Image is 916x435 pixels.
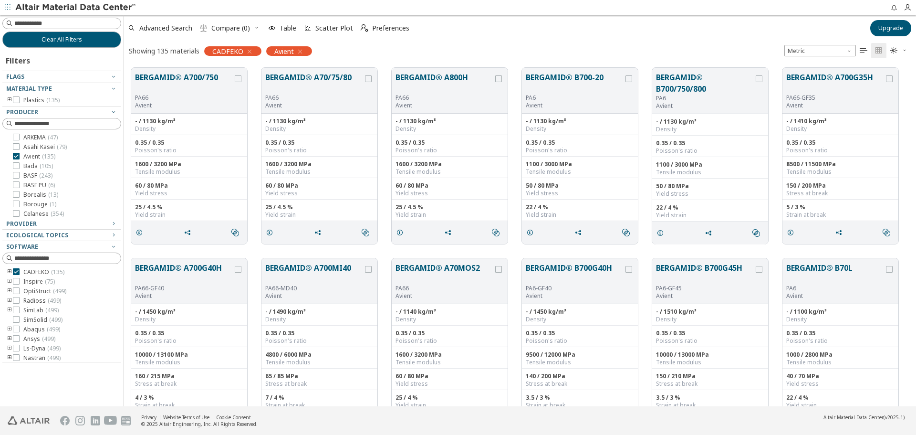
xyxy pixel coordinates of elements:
i:  [362,229,369,236]
button: Producer [2,106,121,118]
div: - / 1130 kg/m³ [265,117,374,125]
div: Yield strain [396,211,504,219]
i: toogle group [6,268,13,276]
div: Poisson's ratio [786,147,895,154]
div: - / 1490 kg/m³ [265,308,374,316]
button: Details [261,223,281,242]
span: Borouge [23,201,56,208]
div: 9500 / 12000 MPa [526,351,634,359]
div: 0.35 / 0.35 [786,139,895,147]
div: 1600 / 3200 MPa [396,160,504,168]
div: Strain at break [526,402,634,409]
div: 150 / 200 MPa [786,182,895,190]
button: Material Type [2,83,121,95]
a: Cookie Consent [216,414,251,421]
span: Ls-Dyna [23,345,61,352]
div: Tensile modulus [396,359,504,366]
div: PA66 [396,285,493,292]
button: Software [2,241,121,253]
div: 10000 / 13100 MPa [135,351,243,359]
span: CADFEKO [23,268,64,276]
div: Yield strain [135,211,243,219]
img: Altair Engineering [8,416,50,425]
span: Celanese [23,210,64,218]
div: 1100 / 3000 MPa [656,161,764,169]
button: Similar search [618,223,638,242]
div: (v2025.1) [823,414,905,421]
p: Avient [786,292,884,300]
div: Showing 135 materials [129,46,199,55]
div: PA66-GF35 [786,94,884,102]
div: Density [135,125,243,133]
span: ( 243 ) [39,171,52,180]
p: Avient [526,292,624,300]
i:  [361,24,368,32]
i:  [860,47,867,54]
div: 0.35 / 0.35 [656,139,764,147]
div: © 2025 Altair Engineering, Inc. All Rights Reserved. [141,421,258,427]
i:  [492,229,500,236]
div: 1100 / 3000 MPa [526,160,634,168]
div: Yield strain [786,402,895,409]
i: toogle group [6,297,13,305]
button: Share [700,223,720,243]
div: - / 1510 kg/m³ [656,308,764,316]
div: Stress at break [135,380,243,388]
div: Unit System [784,45,856,56]
div: 0.35 / 0.35 [265,329,374,337]
div: 0.35 / 0.35 [135,329,243,337]
div: Density [526,125,634,133]
i: toogle group [6,335,13,343]
div: - / 1130 kg/m³ [135,117,243,125]
p: Avient [526,102,624,109]
div: 0.35 / 0.35 [656,329,764,337]
button: Flags [2,71,121,83]
button: Details [522,223,542,242]
div: Yield stress [135,190,243,197]
div: Poisson's ratio [526,147,634,154]
button: BERGAMID® B700G45H [656,262,754,285]
span: Borealis [23,191,58,199]
div: 22 / 4 % [526,203,634,211]
div: Density [135,316,243,323]
div: Tensile modulus [396,168,504,176]
div: Poisson's ratio [656,337,764,345]
div: PA6-GF45 [656,285,754,292]
p: Avient [396,102,493,109]
div: 4 / 3 % [135,394,243,402]
div: PA6 [786,285,884,292]
div: 0.35 / 0.35 [265,139,374,147]
div: Yield strain [526,211,634,219]
div: Stress at break [656,380,764,388]
div: 10000 / 13000 MPa [656,351,764,359]
div: Density [786,316,895,323]
span: Advanced Search [139,25,192,32]
span: ( 499 ) [48,297,61,305]
button: Table View [856,43,871,58]
a: Privacy [141,414,156,421]
div: Yield stress [265,190,374,197]
button: BERGAMID® A70/75/80 [265,72,363,94]
span: ( 79 ) [57,143,67,151]
div: Poisson's ratio [265,147,374,154]
div: - / 1450 kg/m³ [526,308,634,316]
button: Theme [886,43,911,58]
button: Similar search [357,223,377,242]
button: Details [652,223,672,243]
div: Density [396,316,504,323]
span: Plastics [23,96,60,104]
div: 25 / 4.5 % [135,203,243,211]
p: Avient [656,292,754,300]
span: ( 499 ) [47,354,61,362]
div: Poisson's ratio [396,337,504,345]
div: PA66-MD40 [265,285,363,292]
div: Tensile modulus [526,359,634,366]
div: Tensile modulus [265,168,374,176]
span: Radioss [23,297,61,305]
span: Software [6,243,38,251]
p: Avient [265,292,363,300]
button: Details [782,223,802,242]
span: Avient [23,153,55,160]
button: Tile View [871,43,886,58]
div: 0.35 / 0.35 [135,139,243,147]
